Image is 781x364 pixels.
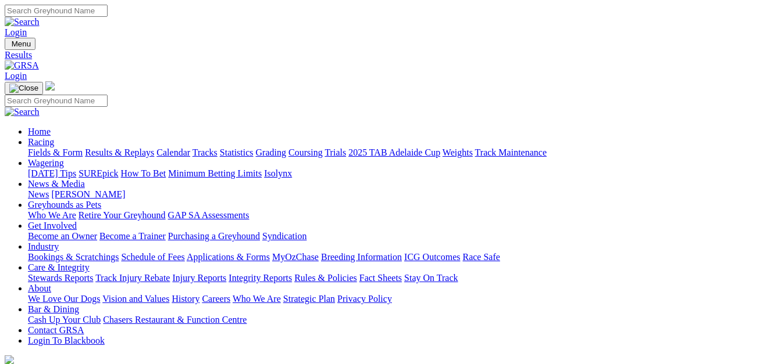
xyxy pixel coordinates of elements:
a: Breeding Information [321,252,402,262]
a: History [172,294,199,304]
a: Applications & Forms [187,252,270,262]
a: Vision and Values [102,294,169,304]
a: Rules & Policies [294,273,357,283]
a: Race Safe [462,252,500,262]
a: Racing [28,137,54,147]
a: Industry [28,242,59,251]
img: Search [5,107,40,117]
div: About [28,294,776,304]
img: Close [9,84,38,93]
button: Toggle navigation [5,82,43,95]
img: logo-grsa-white.png [45,81,55,91]
a: Retire Your Greyhound [79,210,166,220]
a: Home [28,127,51,136]
a: Greyhounds as Pets [28,200,101,210]
a: SUREpick [79,168,118,178]
a: Become a Trainer [99,231,166,241]
a: We Love Our Dogs [28,294,100,304]
span: Menu [12,39,31,48]
a: Fact Sheets [359,273,402,283]
a: Careers [202,294,230,304]
a: ICG Outcomes [404,252,460,262]
a: Care & Integrity [28,262,90,272]
a: Login [5,71,27,81]
a: Calendar [156,147,190,157]
a: Privacy Policy [337,294,392,304]
a: [DATE] Tips [28,168,76,178]
a: Results [5,50,776,60]
div: Industry [28,252,776,262]
a: Statistics [220,147,254,157]
a: News [28,189,49,199]
a: Trials [324,147,346,157]
a: How To Bet [121,168,166,178]
input: Search [5,5,108,17]
a: About [28,283,51,293]
a: Wagering [28,158,64,168]
a: Results & Replays [85,147,154,157]
div: Greyhounds as Pets [28,210,776,221]
a: Purchasing a Greyhound [168,231,260,241]
a: MyOzChase [272,252,319,262]
img: Search [5,17,40,27]
a: Chasers Restaurant & Function Centre [103,315,247,325]
a: Strategic Plan [283,294,335,304]
a: News & Media [28,179,85,189]
a: Login [5,27,27,37]
a: Injury Reports [172,273,226,283]
a: Stay On Track [404,273,458,283]
a: Integrity Reports [229,273,292,283]
a: 2025 TAB Adelaide Cup [348,147,440,157]
input: Search [5,95,108,107]
a: Become an Owner [28,231,97,241]
div: Bar & Dining [28,315,776,325]
a: Get Involved [28,221,77,230]
a: Who We Are [233,294,281,304]
img: GRSA [5,60,39,71]
a: GAP SA Assessments [168,210,249,220]
button: Toggle navigation [5,38,35,50]
a: Syndication [262,231,306,241]
a: Bookings & Scratchings [28,252,119,262]
a: Weights [443,147,473,157]
div: Wagering [28,168,776,179]
a: Coursing [288,147,323,157]
a: Isolynx [264,168,292,178]
a: Schedule of Fees [121,252,184,262]
a: Bar & Dining [28,304,79,314]
a: Minimum Betting Limits [168,168,262,178]
div: Care & Integrity [28,273,776,283]
a: Who We Are [28,210,76,220]
a: Grading [256,147,286,157]
a: [PERSON_NAME] [51,189,125,199]
a: Track Injury Rebate [95,273,170,283]
a: Contact GRSA [28,325,84,335]
a: Cash Up Your Club [28,315,101,325]
a: Login To Blackbook [28,336,105,345]
a: Tracks [192,147,217,157]
div: News & Media [28,189,776,200]
a: Fields & Form [28,147,83,157]
a: Track Maintenance [475,147,547,157]
div: Racing [28,147,776,158]
a: Stewards Reports [28,273,93,283]
div: Get Involved [28,231,776,242]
